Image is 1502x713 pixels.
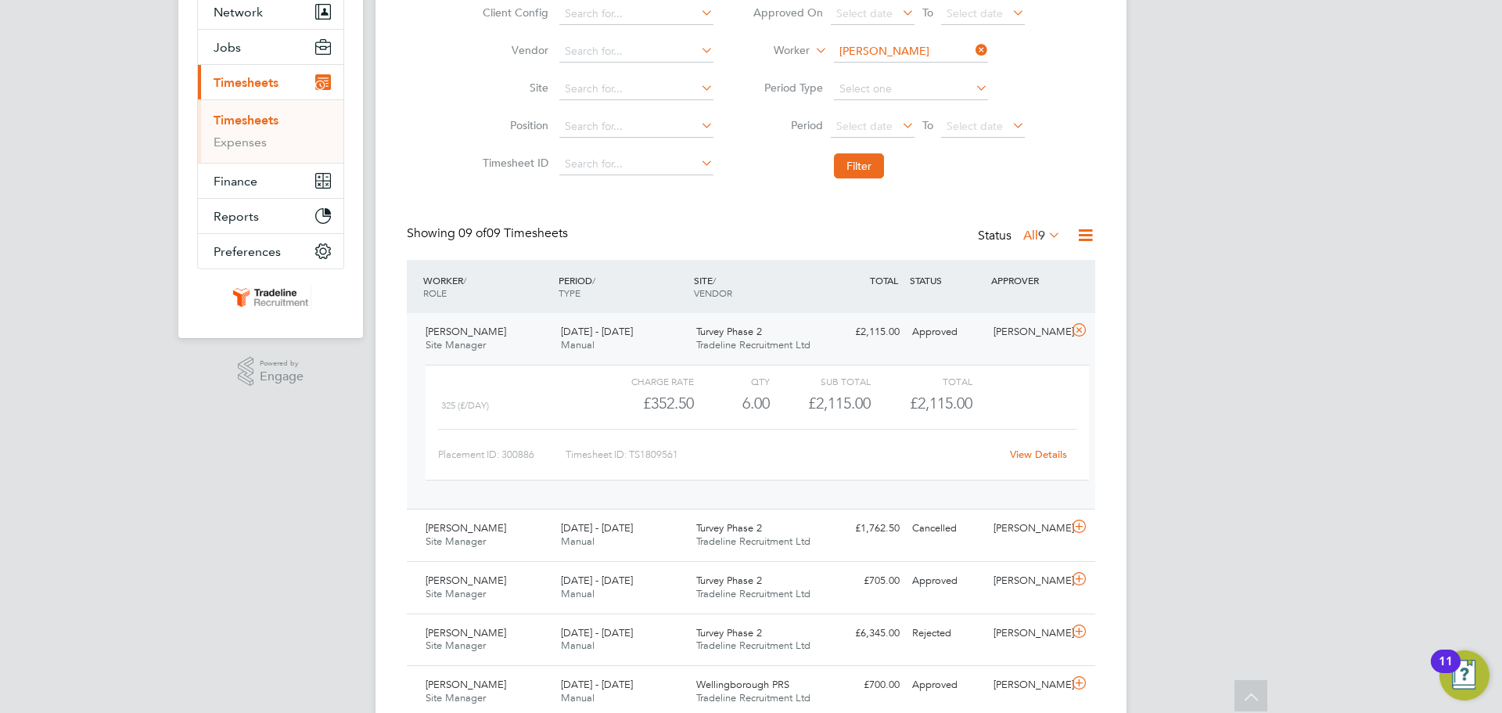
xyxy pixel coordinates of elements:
[559,286,580,299] span: TYPE
[559,116,713,138] input: Search for...
[713,274,716,286] span: /
[198,30,343,64] button: Jobs
[696,678,789,691] span: Wellingborough PRS
[463,274,466,286] span: /
[198,65,343,99] button: Timesheets
[426,587,486,600] span: Site Manager
[918,115,938,135] span: To
[426,639,486,652] span: Site Manager
[906,672,987,698] div: Approved
[426,521,506,535] span: [PERSON_NAME]
[694,391,770,416] div: 6.00
[906,516,987,542] div: Cancelled
[770,391,871,416] div: £2,115.00
[690,266,825,307] div: SITE
[214,5,263,20] span: Network
[906,568,987,594] div: Approved
[770,372,871,391] div: Sub Total
[694,372,770,391] div: QTY
[696,535,810,548] span: Tradeline Recruitment Ltd
[987,319,1069,345] div: [PERSON_NAME]
[696,639,810,652] span: Tradeline Recruitment Ltd
[696,521,762,535] span: Turvey Phase 2
[561,338,595,351] span: Manual
[230,285,311,310] img: tradelinerecruitment-logo-retina.png
[458,225,568,241] span: 09 Timesheets
[987,672,1069,698] div: [PERSON_NAME]
[198,199,343,233] button: Reports
[561,626,633,639] span: [DATE] - [DATE]
[910,394,972,412] span: £2,115.00
[214,135,267,149] a: Expenses
[561,691,595,704] span: Manual
[559,41,713,63] input: Search for...
[918,2,938,23] span: To
[947,119,1003,133] span: Select date
[592,274,595,286] span: /
[426,325,506,338] span: [PERSON_NAME]
[753,118,823,132] label: Period
[836,119,893,133] span: Select date
[198,99,343,163] div: Timesheets
[478,118,548,132] label: Position
[696,338,810,351] span: Tradeline Recruitment Ltd
[1010,448,1067,461] a: View Details
[834,78,988,100] input: Select one
[214,75,278,90] span: Timesheets
[561,574,633,587] span: [DATE] - [DATE]
[987,266,1069,294] div: APPROVER
[870,274,898,286] span: TOTAL
[441,400,489,411] span: 325 (£/day)
[696,691,810,704] span: Tradeline Recruitment Ltd
[1023,228,1061,243] label: All
[214,209,259,224] span: Reports
[696,574,762,587] span: Turvey Phase 2
[825,672,906,698] div: £700.00
[987,621,1069,646] div: [PERSON_NAME]
[834,41,988,63] input: Search for...
[561,678,633,691] span: [DATE] - [DATE]
[478,5,548,20] label: Client Config
[214,174,257,189] span: Finance
[825,568,906,594] div: £705.00
[419,266,555,307] div: WORKER
[426,678,506,691] span: [PERSON_NAME]
[214,40,241,55] span: Jobs
[214,113,278,128] a: Timesheets
[1439,650,1489,700] button: Open Resource Center, 11 new notifications
[871,372,972,391] div: Total
[978,225,1064,247] div: Status
[438,442,566,467] div: Placement ID: 300886
[559,3,713,25] input: Search for...
[458,225,487,241] span: 09 of
[555,266,690,307] div: PERIOD
[593,372,694,391] div: Charge rate
[478,43,548,57] label: Vendor
[696,587,810,600] span: Tradeline Recruitment Ltd
[561,521,633,535] span: [DATE] - [DATE]
[906,319,987,345] div: Approved
[561,535,595,548] span: Manual
[197,285,344,310] a: Go to home page
[561,639,595,652] span: Manual
[423,286,447,299] span: ROLE
[739,43,810,59] label: Worker
[214,244,281,259] span: Preferences
[426,626,506,639] span: [PERSON_NAME]
[559,153,713,175] input: Search for...
[478,81,548,95] label: Site
[753,81,823,95] label: Period Type
[825,621,906,646] div: £6,345.00
[696,325,762,338] span: Turvey Phase 2
[825,319,906,345] div: £2,115.00
[561,587,595,600] span: Manual
[1038,228,1045,243] span: 9
[426,574,506,587] span: [PERSON_NAME]
[426,535,486,548] span: Site Manager
[561,325,633,338] span: [DATE] - [DATE]
[566,442,1000,467] div: Timesheet ID: TS1809561
[260,370,304,384] span: Engage
[836,6,893,20] span: Select date
[593,391,694,416] div: £352.50
[987,516,1069,542] div: [PERSON_NAME]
